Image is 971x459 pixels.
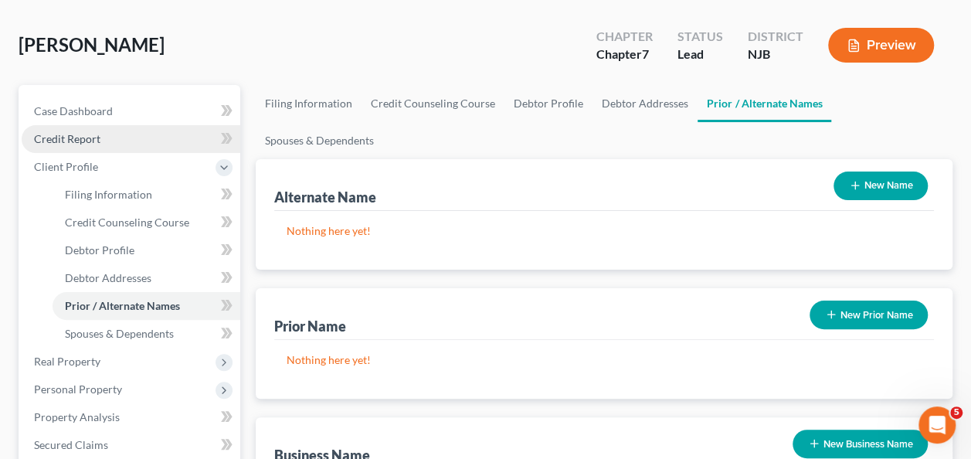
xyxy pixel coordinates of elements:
a: Filing Information [53,181,240,209]
p: Nothing here yet! [287,352,922,368]
a: Debtor Addresses [53,264,240,292]
a: Debtor Addresses [592,85,698,122]
a: Prior / Alternate Names [53,292,240,320]
div: NJB [748,46,803,63]
a: Credit Report [22,125,240,153]
iframe: Intercom live chat [918,406,956,444]
span: Client Profile [34,160,98,173]
a: Case Dashboard [22,97,240,125]
span: Credit Report [34,132,100,145]
div: Alternate Name [274,188,376,206]
span: Filing Information [65,188,152,201]
div: Prior Name [274,317,346,335]
span: Property Analysis [34,410,120,423]
div: Chapter [596,28,653,46]
span: [PERSON_NAME] [19,33,165,56]
span: Credit Counseling Course [65,216,189,229]
div: Lead [677,46,723,63]
a: Credit Counseling Course [53,209,240,236]
p: Nothing here yet! [287,223,922,239]
span: Debtor Profile [65,243,134,257]
span: 7 [642,46,649,61]
span: 5 [950,406,963,419]
button: New Prior Name [810,301,928,329]
span: Prior / Alternate Names [65,299,180,312]
span: Debtor Addresses [65,271,151,284]
button: New Business Name [793,430,928,458]
span: Personal Property [34,382,122,396]
span: Spouses & Dependents [65,327,174,340]
a: Spouses & Dependents [53,320,240,348]
div: Status [677,28,723,46]
span: Case Dashboard [34,104,113,117]
a: Filing Information [256,85,362,122]
button: New Name [833,172,928,200]
div: Chapter [596,46,653,63]
a: Debtor Profile [504,85,592,122]
a: Debtor Profile [53,236,240,264]
a: Property Analysis [22,403,240,431]
a: Credit Counseling Course [362,85,504,122]
a: Prior / Alternate Names [698,85,831,122]
span: Real Property [34,355,100,368]
button: Preview [828,28,934,63]
div: District [748,28,803,46]
a: Spouses & Dependents [256,122,383,159]
a: Secured Claims [22,431,240,459]
span: Secured Claims [34,438,108,451]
